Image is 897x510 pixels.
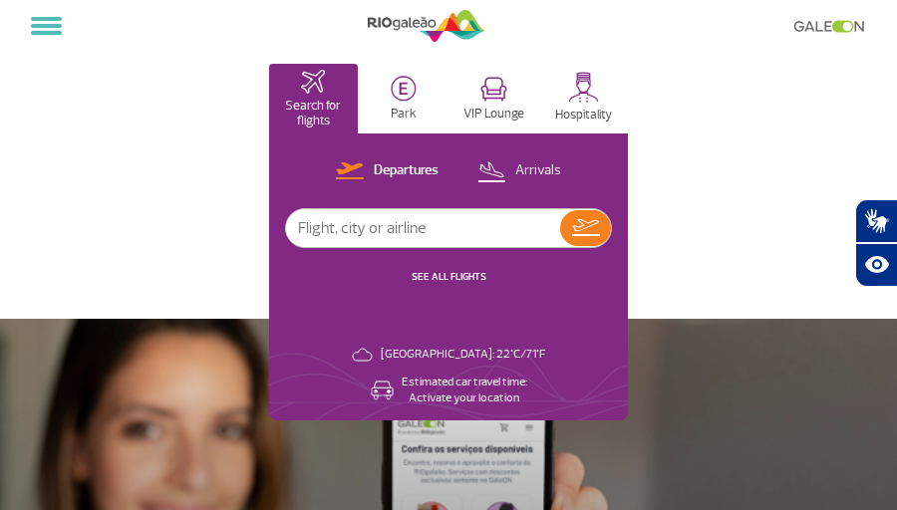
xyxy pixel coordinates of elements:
[463,107,524,122] p: VIP Lounge
[855,243,897,287] button: Abrir recursos assistivos.
[381,347,545,363] p: [GEOGRAPHIC_DATA]: 22°C/71°F
[855,199,897,243] button: Abrir tradutor de língua de sinais.
[555,108,612,123] p: Hospitality
[391,107,417,122] p: Park
[412,270,486,283] a: SEE ALL FLIGHTS
[540,64,629,133] button: Hospitality
[449,64,538,133] button: VIP Lounge
[402,375,527,406] p: Estimated car travel time: Activate your location
[269,64,358,133] button: Search for flights
[480,77,507,102] img: vipRoom.svg
[374,161,439,180] p: Departures
[568,72,599,103] img: hospitality.svg
[330,158,445,184] button: Departures
[406,269,492,285] button: SEE ALL FLIGHTS
[515,161,561,180] p: Arrivals
[301,70,325,94] img: airplaneHomeActive.svg
[391,76,417,102] img: carParkingHome.svg
[279,99,348,128] p: Search for flights
[360,64,448,133] button: Park
[855,199,897,287] div: Plugin de acessibilidade da Hand Talk.
[286,209,560,247] input: Flight, city or airline
[471,158,567,184] button: Arrivals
